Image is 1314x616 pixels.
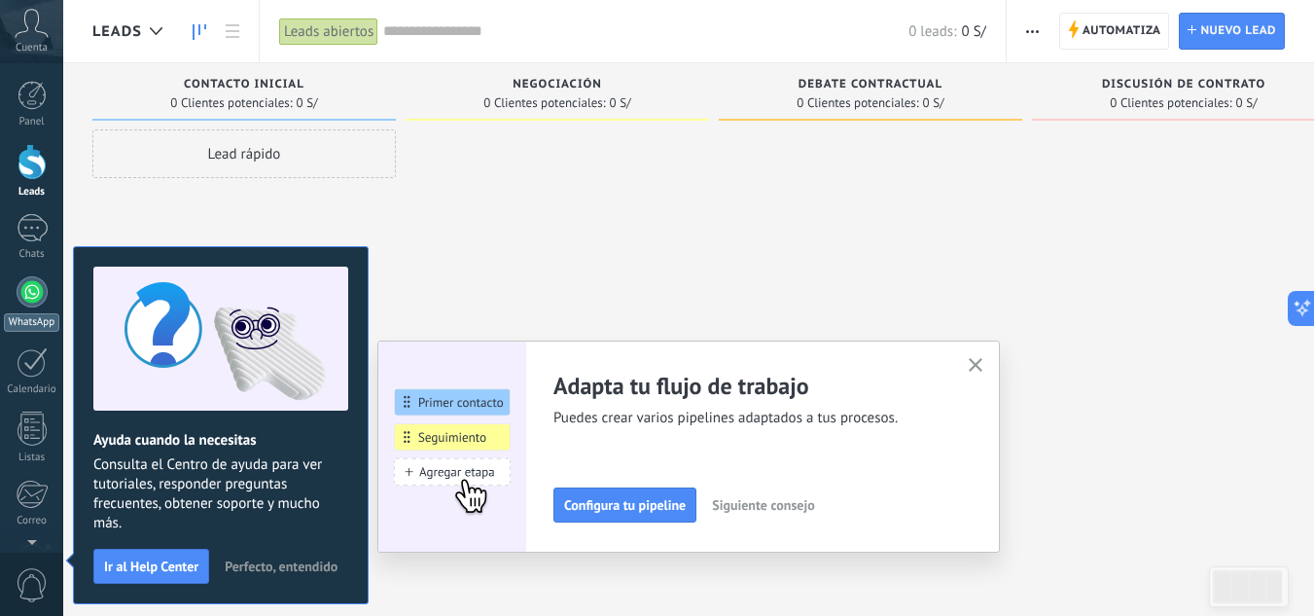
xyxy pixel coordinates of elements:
span: Ir al Help Center [104,560,198,573]
button: Ir al Help Center [93,549,209,584]
span: 0 S/ [1236,97,1258,109]
span: 0 Clientes potenciales: [483,97,605,109]
span: 0 Clientes potenciales: [797,97,918,109]
span: Contacto inicial [184,78,304,91]
div: Calendario [4,383,60,396]
span: Consulta el Centro de ayuda para ver tutoriales, responder preguntas frecuentes, obtener soporte ... [93,455,348,533]
span: Debate contractual [799,78,942,91]
span: Puedes crear varios pipelines adaptados a tus procesos. [553,409,944,428]
span: Cuenta [16,42,48,54]
a: Automatiza [1059,13,1170,50]
span: Nuevo lead [1200,14,1276,49]
a: Nuevo lead [1179,13,1285,50]
button: Más [1018,13,1047,50]
a: Lista [216,13,249,51]
span: 0 S/ [610,97,631,109]
div: Leads abiertos [279,18,378,46]
h2: Ayuda cuando la necesitas [93,431,348,450]
div: Correo [4,515,60,527]
button: Perfecto, entendido [216,552,346,581]
span: Leads [92,22,142,41]
span: 0 S/ [923,97,944,109]
div: WhatsApp [4,313,59,332]
div: Chats [4,248,60,261]
a: Leads [183,13,216,51]
div: Debate contractual [728,78,1012,94]
span: Configura tu pipeline [564,498,686,512]
h2: Adapta tu flujo de trabajo [553,371,944,401]
span: Automatiza [1083,14,1161,49]
span: 0 Clientes potenciales: [170,97,292,109]
div: Contacto inicial [102,78,386,94]
span: 0 Clientes potenciales: [1110,97,1231,109]
div: Negociación [415,78,699,94]
span: Discusión de contrato [1102,78,1265,91]
span: 0 S/ [297,97,318,109]
span: Perfecto, entendido [225,560,337,573]
div: Panel [4,116,60,128]
span: Siguiente consejo [712,498,814,512]
div: Listas [4,452,60,464]
span: Negociación [513,78,602,91]
div: Leads [4,186,60,199]
button: Configura tu pipeline [553,488,696,523]
span: 0 leads: [908,22,956,41]
span: 0 S/ [961,22,985,41]
div: Lead rápido [92,129,396,178]
button: Siguiente consejo [703,490,823,520]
